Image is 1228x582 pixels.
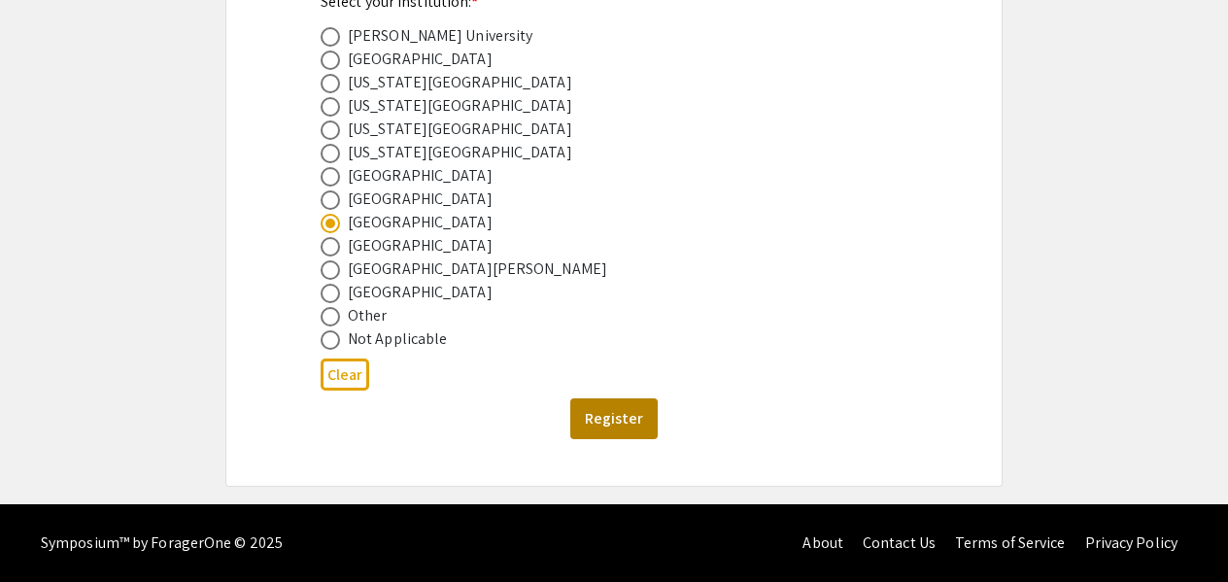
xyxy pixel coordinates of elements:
[321,359,369,391] button: Clear
[348,281,493,304] div: [GEOGRAPHIC_DATA]
[348,304,388,327] div: Other
[863,532,936,553] a: Contact Us
[348,48,493,71] div: [GEOGRAPHIC_DATA]
[802,532,843,553] a: About
[348,327,447,351] div: Not Applicable
[15,495,83,567] iframe: Chat
[348,164,493,188] div: [GEOGRAPHIC_DATA]
[348,71,572,94] div: [US_STATE][GEOGRAPHIC_DATA]
[1085,532,1177,553] a: Privacy Policy
[348,188,493,211] div: [GEOGRAPHIC_DATA]
[348,141,572,164] div: [US_STATE][GEOGRAPHIC_DATA]
[570,398,658,439] button: Register
[41,504,283,582] div: Symposium™ by ForagerOne © 2025
[955,532,1066,553] a: Terms of Service
[348,24,532,48] div: [PERSON_NAME] University
[348,234,493,257] div: [GEOGRAPHIC_DATA]
[348,257,607,281] div: [GEOGRAPHIC_DATA][PERSON_NAME]
[348,211,493,234] div: [GEOGRAPHIC_DATA]
[348,94,572,118] div: [US_STATE][GEOGRAPHIC_DATA]
[348,118,572,141] div: [US_STATE][GEOGRAPHIC_DATA]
